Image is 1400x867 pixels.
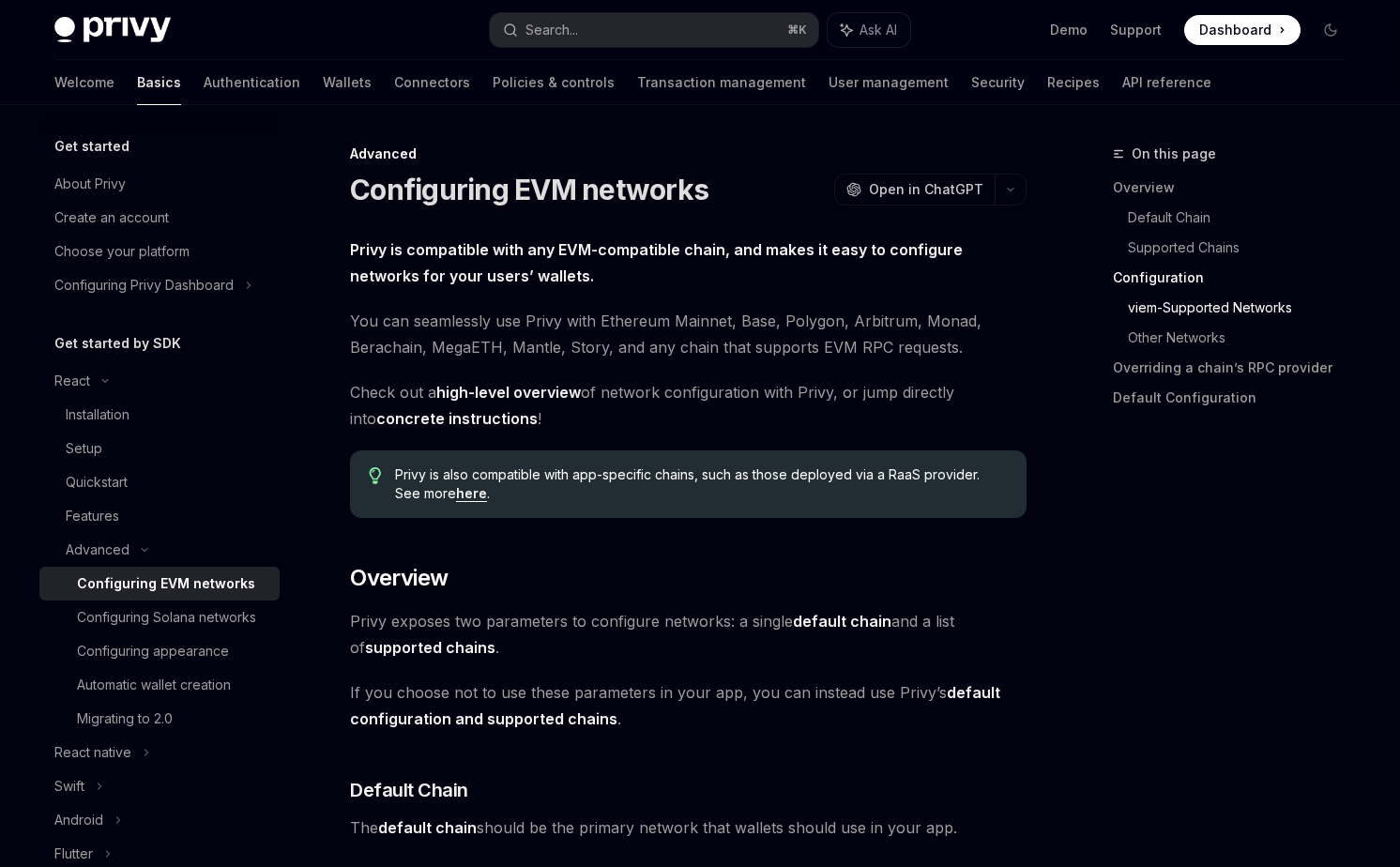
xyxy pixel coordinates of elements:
[39,567,280,601] a: Configuring EVM networks
[1128,203,1361,233] a: Default Chain
[365,638,495,657] strong: supported chains
[394,60,470,105] a: Connectors
[1113,263,1361,293] a: Configuration
[350,814,1027,841] span: The should be the primary network that wallets should use in your app.
[54,809,103,831] div: Android
[793,612,891,631] a: default chain
[1128,233,1361,263] a: Supported Chains
[39,499,280,533] a: Features
[1110,21,1162,39] a: Support
[869,180,983,199] span: Open in ChatGPT
[1316,15,1346,45] button: Toggle dark mode
[39,235,280,268] a: Choose your platform
[39,601,280,634] a: Configuring Solana networks
[1184,15,1301,45] a: Dashboard
[829,60,949,105] a: User management
[787,23,807,38] span: ⌘ K
[137,60,181,105] a: Basics
[436,383,581,403] a: high-level overview
[54,274,234,297] div: Configuring Privy Dashboard
[350,240,963,285] strong: Privy is compatible with any EVM-compatible chain, and makes it easy to configure networks for yo...
[66,505,119,527] div: Features
[77,606,256,629] div: Configuring Solana networks
[39,465,280,499] a: Quickstart
[66,471,128,494] div: Quickstart
[1122,60,1211,105] a: API reference
[525,19,578,41] div: Search...
[350,173,708,206] h1: Configuring EVM networks
[1113,383,1361,413] a: Default Configuration
[350,679,1027,732] span: If you choose not to use these parameters in your app, you can instead use Privy’s .
[66,403,129,426] div: Installation
[54,60,114,105] a: Welcome
[350,563,448,593] span: Overview
[39,201,280,235] a: Create an account
[54,741,131,764] div: React native
[350,379,1027,432] span: Check out a of network configuration with Privy, or jump directly into !
[1132,143,1216,165] span: On this page
[54,173,126,195] div: About Privy
[793,612,891,631] strong: default chain
[54,135,129,158] h5: Get started
[54,843,93,865] div: Flutter
[350,308,1027,360] span: You can seamlessly use Privy with Ethereum Mainnet, Base, Polygon, Arbitrum, Monad, Berachain, Me...
[828,13,910,47] button: Ask AI
[456,485,487,502] a: here
[54,17,171,43] img: dark logo
[369,467,382,484] svg: Tip
[971,60,1025,105] a: Security
[39,167,280,201] a: About Privy
[54,240,190,263] div: Choose your platform
[39,634,280,668] a: Configuring appearance
[860,21,897,39] span: Ask AI
[1047,60,1100,105] a: Recipes
[1199,21,1271,39] span: Dashboard
[77,674,231,696] div: Automatic wallet creation
[378,818,477,837] strong: default chain
[39,432,280,465] a: Setup
[1128,323,1361,353] a: Other Networks
[1113,353,1361,383] a: Overriding a chain’s RPC provider
[376,409,538,429] a: concrete instructions
[323,60,372,105] a: Wallets
[1128,293,1361,323] a: viem-Supported Networks
[395,465,1008,503] span: Privy is also compatible with app-specific chains, such as those deployed via a RaaS provider. Se...
[204,60,300,105] a: Authentication
[66,437,102,460] div: Setup
[637,60,806,105] a: Transaction management
[54,775,84,798] div: Swift
[39,668,280,702] a: Automatic wallet creation
[350,777,468,803] span: Default Chain
[54,332,181,355] h5: Get started by SDK
[490,13,818,47] button: Search...⌘K
[54,370,90,392] div: React
[1050,21,1088,39] a: Demo
[39,702,280,736] a: Migrating to 2.0
[493,60,615,105] a: Policies & controls
[365,638,495,658] a: supported chains
[834,174,995,205] button: Open in ChatGPT
[77,572,255,595] div: Configuring EVM networks
[77,707,173,730] div: Migrating to 2.0
[350,608,1027,661] span: Privy exposes two parameters to configure networks: a single and a list of .
[350,144,1027,163] div: Advanced
[77,640,229,662] div: Configuring appearance
[1113,173,1361,203] a: Overview
[39,398,280,432] a: Installation
[54,206,169,229] div: Create an account
[66,539,129,561] div: Advanced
